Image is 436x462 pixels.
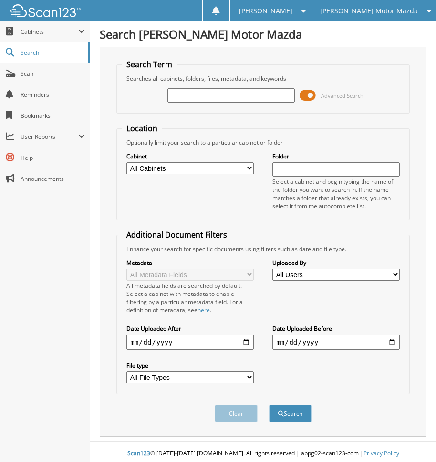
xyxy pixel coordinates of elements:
[321,92,363,99] span: Advanced Search
[21,70,85,78] span: Scan
[126,259,254,267] label: Metadata
[272,152,400,160] label: Folder
[272,178,400,210] div: Select a cabinet and begin typing the name of the folder you want to search in. If the name match...
[122,74,405,83] div: Searches all cabinets, folders, files, metadata, and keywords
[269,405,312,422] button: Search
[126,335,254,350] input: start
[127,449,150,457] span: Scan123
[100,26,426,42] h1: Search [PERSON_NAME] Motor Mazda
[21,91,85,99] span: Reminders
[21,154,85,162] span: Help
[122,230,232,240] legend: Additional Document Filters
[21,133,78,141] span: User Reports
[126,282,254,314] div: All metadata fields are searched by default. Select a cabinet with metadata to enable filtering b...
[122,138,405,147] div: Optionally limit your search to a particular cabinet or folder
[363,449,399,457] a: Privacy Policy
[122,123,162,134] legend: Location
[10,4,81,17] img: scan123-logo-white.svg
[21,49,83,57] span: Search
[272,259,400,267] label: Uploaded By
[21,175,85,183] span: Announcements
[122,245,405,253] div: Enhance your search for specific documents using filters such as date and file type.
[272,335,400,350] input: end
[215,405,258,422] button: Clear
[272,325,400,333] label: Date Uploaded Before
[21,112,85,120] span: Bookmarks
[239,8,292,14] span: [PERSON_NAME]
[320,8,418,14] span: [PERSON_NAME] Motor Mazda
[21,28,78,36] span: Cabinets
[126,325,254,333] label: Date Uploaded After
[126,152,254,160] label: Cabinet
[126,361,254,369] label: File type
[197,306,210,314] a: here
[122,59,177,70] legend: Search Term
